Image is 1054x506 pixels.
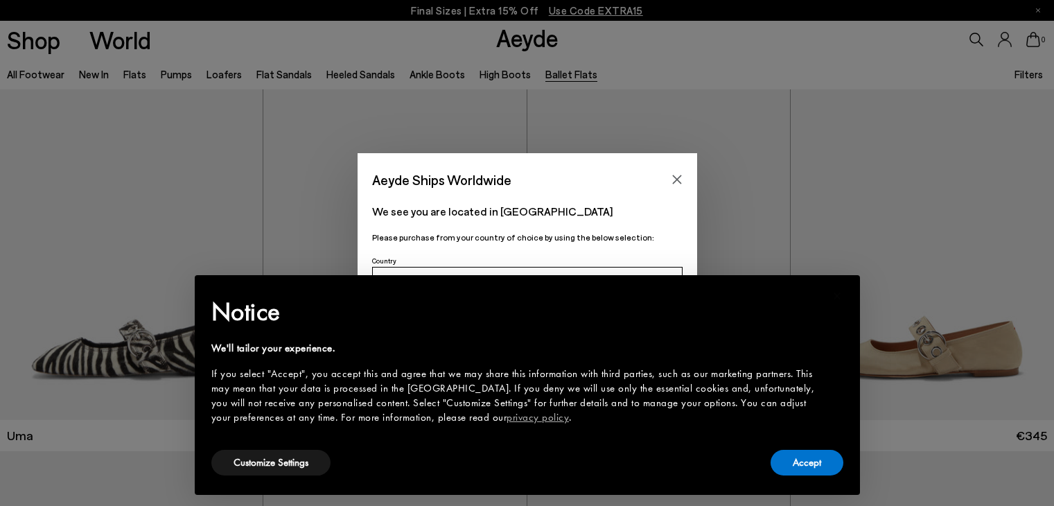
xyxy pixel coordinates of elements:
[211,367,821,425] div: If you select "Accept", you accept this and agree that we may share this information with third p...
[833,285,842,306] span: ×
[821,279,854,313] button: Close this notice
[211,294,821,330] h2: Notice
[667,169,687,190] button: Close
[372,231,683,244] p: Please purchase from your country of choice by using the below selection:
[372,256,396,265] span: Country
[771,450,843,476] button: Accept
[211,341,821,356] div: We'll tailor your experience.
[372,203,683,220] p: We see you are located in [GEOGRAPHIC_DATA]
[507,410,569,424] a: privacy policy
[211,450,331,476] button: Customize Settings
[372,168,511,192] span: Aeyde Ships Worldwide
